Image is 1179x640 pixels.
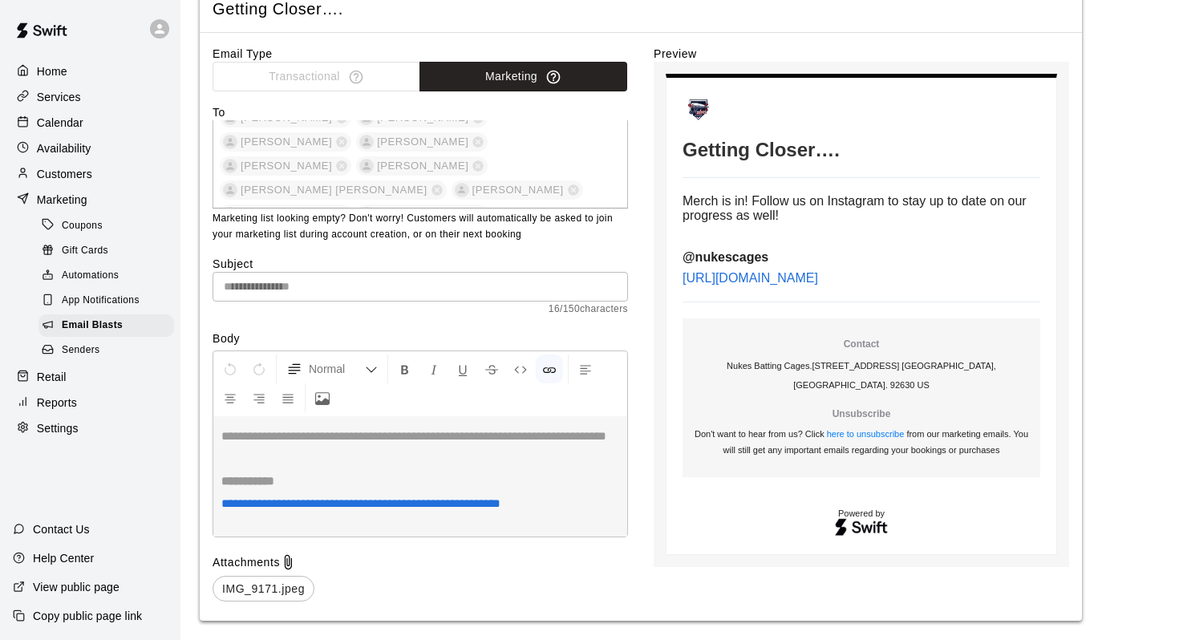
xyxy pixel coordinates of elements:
button: Formatting Options [280,354,384,383]
button: Insert Code [507,354,534,383]
a: Reports [13,391,168,415]
a: Email Blasts [38,314,180,338]
h1: Getting Closer…. [683,139,1040,161]
button: Format Italics [420,354,448,383]
div: Automations [38,265,174,287]
label: Subject [213,256,628,272]
a: Availability [13,136,168,160]
p: Home [37,63,67,79]
p: Settings [37,420,79,436]
span: Normal [309,361,365,377]
p: Marketing [37,192,87,208]
p: Retail [37,369,67,385]
p: Reports [37,395,77,411]
a: Automations [38,264,180,289]
p: Contact Us [33,521,90,537]
a: Settings [13,416,168,440]
a: [URL][DOMAIN_NAME] [683,271,818,285]
p: View public page [33,579,120,595]
label: Body [213,330,628,346]
span: App Notifications [62,293,140,309]
div: Gift Cards [38,240,174,262]
button: Format Bold [391,354,419,383]
span: Coupons [62,218,103,234]
label: Email Type [213,46,628,62]
p: Marketing list looking empty? Don't worry! Customers will automatically be asked to join your mar... [213,211,628,243]
a: Marketing [13,188,168,212]
p: Contact [689,338,1034,351]
div: Coupons [38,215,174,237]
button: Center Align [217,383,244,412]
p: Customers [37,166,92,182]
div: Senders [38,339,174,362]
a: Coupons [38,213,180,238]
a: Calendar [13,111,168,135]
a: Home [13,59,168,83]
button: Justify Align [274,383,302,412]
img: Swift logo [834,516,889,538]
p: Availability [37,140,91,156]
button: Format Underline [449,354,476,383]
p: Help Center [33,550,94,566]
a: Customers [13,162,168,186]
button: Left Align [572,354,599,383]
label: Preview [654,46,1069,62]
div: Email Blasts [38,314,174,337]
label: To [213,104,225,120]
a: App Notifications [38,289,180,314]
div: Attachments [213,554,628,570]
span: Senders [62,342,100,358]
button: Right Align [245,383,273,412]
span: Merch is in! Follow us on Instagram to stay up to date on our progress as well! [683,194,1030,222]
span: Gift Cards [62,243,108,259]
span: 16 / 150 characters [213,302,628,318]
span: Email Blasts [62,318,123,334]
p: Powered by [683,509,1040,518]
a: Services [13,85,168,109]
strong: @nukescages [683,250,768,264]
span: IMG_9171.jpeg [213,581,314,597]
button: Insert Link [536,354,563,383]
p: Copy public page link [33,608,142,624]
p: Don't want to hear from us? Click from our marketing emails. You will still get any important ema... [689,426,1034,458]
p: Nukes Batting Cages . [STREET_ADDRESS] [GEOGRAPHIC_DATA], [GEOGRAPHIC_DATA]. 92630 US [689,356,1034,395]
img: Nukes Batting Cages [683,94,715,126]
p: Calendar [37,115,83,131]
a: here to unsubscribe [827,429,905,439]
button: Undo [217,354,244,383]
p: Services [37,89,81,105]
button: Format Strikethrough [478,354,505,383]
button: Upload Image [309,383,336,412]
div: App Notifications [38,290,174,312]
span: Automations [62,268,119,284]
a: Senders [38,338,180,363]
a: Retail [13,365,168,389]
a: Gift Cards [38,238,180,263]
p: Unsubscribe [689,407,1034,421]
button: Redo [245,354,273,383]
